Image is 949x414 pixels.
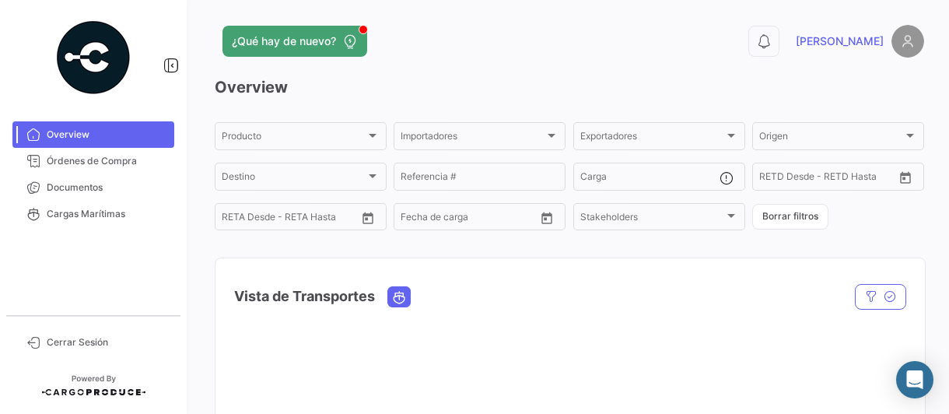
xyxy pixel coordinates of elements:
[12,148,174,174] a: Órdenes de Compra
[47,128,168,142] span: Overview
[388,287,410,307] button: Ocean
[261,214,325,225] input: Hasta
[535,206,559,230] button: Open calendar
[752,204,828,230] button: Borrar filtros
[222,26,367,57] button: ¿Qué hay de nuevo?
[401,133,545,144] span: Importadores
[215,76,924,98] h3: Overview
[54,19,132,96] img: powered-by.png
[12,121,174,148] a: Overview
[12,174,174,201] a: Documentos
[47,181,168,195] span: Documentos
[222,133,366,144] span: Producto
[12,201,174,227] a: Cargas Marítimas
[222,214,250,225] input: Desde
[232,33,336,49] span: ¿Qué hay de nuevo?
[796,33,884,49] span: [PERSON_NAME]
[222,174,366,184] span: Destino
[439,214,504,225] input: Hasta
[356,206,380,230] button: Open calendar
[580,214,724,225] span: Stakeholders
[47,335,168,349] span: Cerrar Sesión
[234,286,375,307] h4: Vista de Transportes
[894,166,917,189] button: Open calendar
[896,361,933,398] div: Abrir Intercom Messenger
[759,174,787,184] input: Desde
[47,154,168,168] span: Órdenes de Compra
[401,214,429,225] input: Desde
[759,133,903,144] span: Origen
[47,207,168,221] span: Cargas Marítimas
[798,174,863,184] input: Hasta
[891,25,924,58] img: placeholder-user.png
[580,133,724,144] span: Exportadores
